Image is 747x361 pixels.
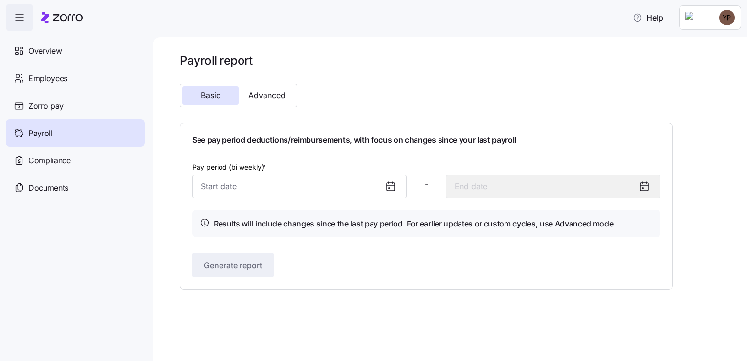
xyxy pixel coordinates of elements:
[214,218,614,230] h4: Results will include changes since the last pay period. For earlier updates or custom cycles, use
[633,12,663,23] span: Help
[248,91,286,99] span: Advanced
[201,91,220,99] span: Basic
[204,259,262,271] span: Generate report
[625,8,671,27] button: Help
[192,135,660,145] h1: See pay period deductions/reimbursements, with focus on changes since your last payroll
[425,178,428,190] span: -
[28,155,71,167] span: Compliance
[685,12,705,23] img: Employer logo
[6,119,145,147] a: Payroll
[192,253,274,277] button: Generate report
[6,65,145,92] a: Employees
[446,175,660,198] input: End date
[28,45,62,57] span: Overview
[6,92,145,119] a: Zorro pay
[28,182,68,194] span: Documents
[28,72,67,85] span: Employees
[192,162,267,173] label: Pay period (bi weekly)
[6,174,145,202] a: Documents
[192,175,407,198] input: Start date
[180,53,673,68] h1: Payroll report
[28,100,64,112] span: Zorro pay
[6,147,145,174] a: Compliance
[6,37,145,65] a: Overview
[28,127,53,139] span: Payroll
[555,219,614,228] a: Advanced mode
[719,10,735,25] img: 1a8d1e34e8936ee5f73660366535aa3c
